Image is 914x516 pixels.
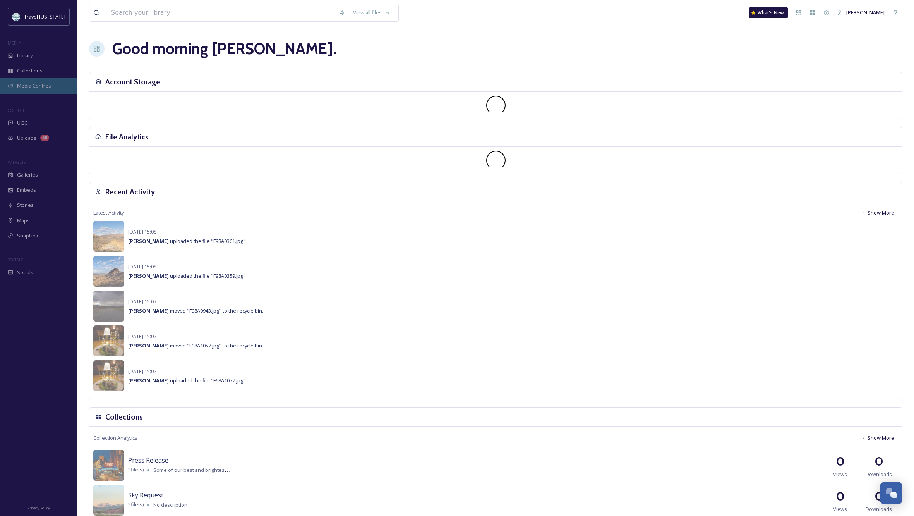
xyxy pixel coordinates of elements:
img: 7cfaedc6-4616-41b0-b195-017b3ba4d7d3.jpg [93,221,124,252]
span: Collection Analytics [93,434,137,442]
span: Stories [17,201,34,209]
span: Collections [17,67,43,74]
strong: [PERSON_NAME] [128,307,169,314]
a: View all files [349,5,394,20]
a: [PERSON_NAME] [833,5,888,20]
span: uploaded the file "F98A0361.jpg". [128,237,247,244]
span: Sky Request [128,491,163,499]
span: COLLECT [8,107,24,113]
span: Downloads [866,506,892,513]
h2: 0 [836,452,845,471]
span: [DATE] 15:07 [128,368,156,375]
span: WIDGETS [8,159,26,165]
img: a6be59ce-76d4-47a7-b68f-db822f2c90b9.jpg [93,485,124,516]
h3: Recent Activity [105,186,155,198]
img: 29e6f3ff-f288-4dd1-8eca-5a63b7c7585f.jpg [93,291,124,322]
span: [DATE] 15:08 [128,263,156,270]
span: UGC [17,119,27,127]
span: Media Centres [17,82,51,89]
h2: 0 [836,487,845,506]
a: Privacy Policy [27,503,50,512]
span: [DATE] 15:08 [128,228,156,235]
span: [DATE] 15:07 [128,298,156,305]
h1: Good morning [PERSON_NAME] . [112,37,336,60]
h3: File Analytics [105,131,149,143]
span: [DATE] 15:07 [128,333,156,340]
span: Views [833,471,847,478]
span: Embeds [17,186,36,194]
span: Travel [US_STATE] [24,13,65,20]
h3: Collections [105,411,143,423]
span: MEDIA [8,40,21,46]
span: moved "F98A0943.jpg" to the recycle bin. [128,307,263,314]
span: 5 file(s) [128,501,144,508]
span: uploaded the file "F98A0359.jpg". [128,272,247,279]
span: SOCIALS [8,257,23,263]
span: Views [833,506,847,513]
strong: [PERSON_NAME] [128,342,169,349]
span: Library [17,52,33,59]
span: moved "F98A1057.jpg" to the recycle bin. [128,342,263,349]
button: Show More [857,430,898,445]
span: SnapLink [17,232,38,239]
input: Search your library [107,4,335,21]
strong: [PERSON_NAME] [128,377,169,384]
span: Privacy Policy [27,506,50,511]
span: Latest Activity [93,209,124,217]
a: What's New [749,7,788,18]
div: 50 [40,135,49,141]
img: 47b7e02a-2471-4275-ab26-99fef25ddfb8.jpg [93,450,124,481]
h2: 0 [875,487,883,506]
img: download.jpeg [12,13,20,21]
strong: [PERSON_NAME] [128,237,169,244]
button: Show More [857,205,898,220]
h2: 0 [875,452,883,471]
span: Maps [17,217,30,224]
span: Press Release [128,456,168,464]
span: Some of our best and brightest images from the team at Travel [US_STATE] [153,466,326,473]
button: Open Chat [880,482,902,504]
span: [PERSON_NAME] [846,9,885,16]
span: No description [153,501,187,508]
span: Socials [17,269,33,276]
span: Uploads [17,134,36,142]
img: 10a8dd14-e0ae-4e8b-bc54-2591ccecfd06.jpg [93,325,124,356]
span: uploaded the file "F98A1057.jpg". [128,377,247,384]
span: Downloads [866,471,892,478]
span: 3 file(s) [128,466,144,473]
img: 6300d4da-9be3-46cd-866a-3b4964f8e219.jpg [93,256,124,287]
img: 10a8dd14-e0ae-4e8b-bc54-2591ccecfd06.jpg [93,360,124,391]
span: Galleries [17,171,38,179]
h3: Account Storage [105,76,160,88]
strong: [PERSON_NAME] [128,272,169,279]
